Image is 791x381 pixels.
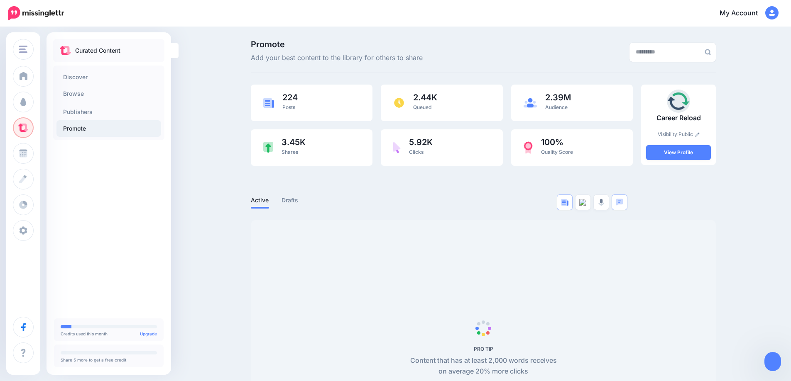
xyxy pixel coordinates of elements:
a: My Account [711,3,779,24]
img: search-grey-6.png [705,49,711,55]
span: 224 [282,93,298,102]
p: Visibility: [646,130,711,138]
img: article-blue.png [561,199,568,206]
img: microphone-grey.png [598,199,604,206]
a: Promote [56,120,161,137]
img: pencil.png [695,132,700,137]
h5: PRO TIP [406,346,561,352]
span: Promote [251,40,423,49]
span: 5.92K [409,138,433,146]
span: 100% [541,138,573,146]
img: chat-square-blue.png [616,199,623,206]
img: video--grey.png [579,199,587,206]
span: Shares [282,149,298,155]
p: Career Reload [646,113,711,124]
a: Drafts [282,195,299,205]
img: menu.png [19,46,27,53]
span: Audience [545,104,568,110]
span: 3.45K [282,138,306,146]
img: clock.png [393,97,405,109]
img: Missinglettr [8,6,64,20]
img: pointer-purple.png [393,142,401,153]
img: curate.png [60,46,71,55]
span: Posts [282,104,295,110]
a: Active [251,195,269,205]
span: Add your best content to the library for others to share [251,53,423,63]
p: Content that has at least 2,000 words receives on average 20% more clicks [406,355,561,377]
span: 2.44K [413,93,437,102]
a: Discover [56,69,161,85]
span: Quality Score [541,149,573,155]
img: GPXZ3UKHIER4D7WP5ADK8KRX0F3PSPKU_thumb.jpg [667,90,690,113]
span: 2.39M [545,93,571,102]
img: share-green.png [263,142,273,153]
a: Publishers [56,104,161,120]
span: Queued [413,104,431,110]
a: Browse [56,85,161,102]
p: Curated Content [75,46,120,56]
a: View Profile [646,145,711,160]
a: Public [678,131,700,137]
img: prize-red.png [524,141,533,154]
img: article-blue.png [263,98,274,107]
span: Clicks [409,149,424,155]
img: users-blue.png [524,98,537,108]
